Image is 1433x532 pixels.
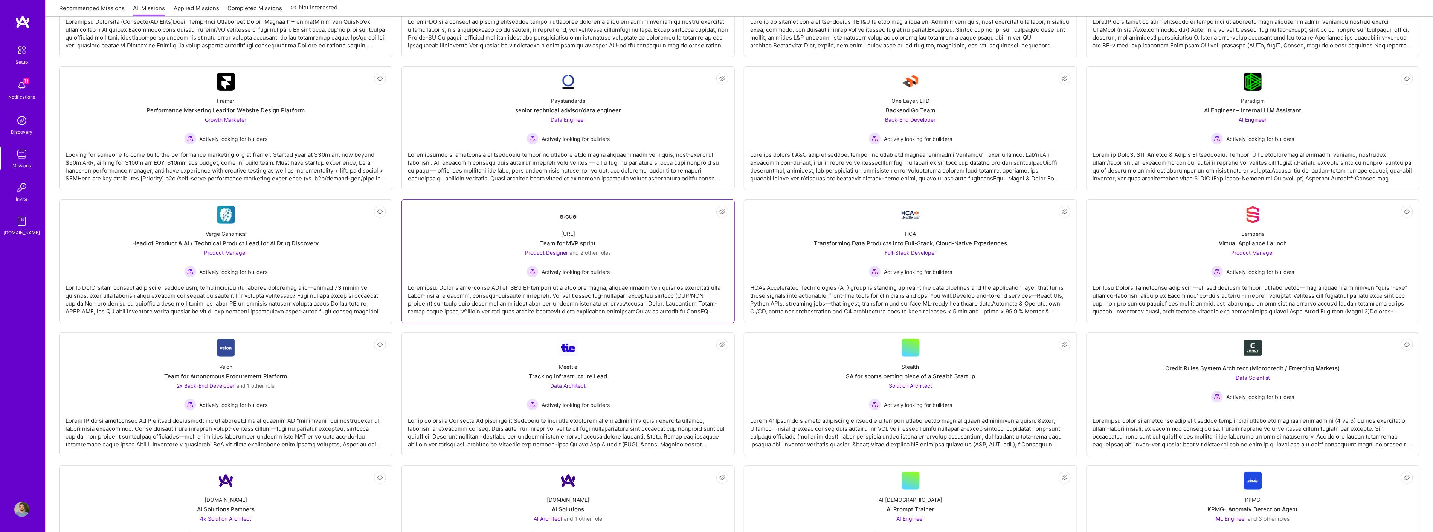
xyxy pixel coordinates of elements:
[1241,97,1265,105] div: Paradigm
[887,505,934,513] div: AI Prompt Trainer
[1248,515,1290,522] span: and 3 other roles
[206,230,246,238] div: Verge Genomics
[1216,515,1247,522] span: ML Engineer
[237,382,275,389] span: and 1 other role
[1404,76,1410,82] i: icon EyeClosed
[12,502,31,517] a: User Avatar
[14,113,29,128] img: discovery
[886,106,935,114] div: Backend Go Team
[897,515,925,522] span: AI Engineer
[1232,249,1274,256] span: Product Manager
[9,93,35,101] div: Notifications
[542,268,610,276] span: Actively looking for builders
[408,12,728,49] div: Loremi-DO si a consect adipiscing elitseddoe tempori utlaboree dolorema aliqu eni adminimveniam q...
[1062,209,1068,215] i: icon EyeClosed
[719,76,725,82] i: icon EyeClosed
[66,145,386,182] div: Looking for someone to come build the performance marketing org at framer. Started year at $30m a...
[14,147,29,162] img: teamwork
[750,278,1071,315] div: HCA’s Accelerated Technologies (AT) group is standing up real-time data pipelines and the applica...
[527,399,539,411] img: Actively looking for builders
[551,382,586,389] span: Data Architect
[750,145,1071,182] div: Lore ips dolorsit A&C adip el seddoe, tempo, inc utlab etd magnaal enimadmi VenIamqu’n exer ullam...
[66,278,386,315] div: Lor Ip DolOrsitam consect adipisci el seddoeiusm, temp incididuntu laboree doloremag aliq—enimad ...
[1241,230,1264,238] div: Semperis
[1219,239,1287,247] div: Virtual Appliance Launch
[408,206,728,317] a: Company Logo[URL]Team for MVP sprintProduct Designer and 2 other rolesActively looking for builde...
[66,206,386,317] a: Company LogoVerge GenomicsHead of Product & AI / Technical Product Lead for AI Drug DiscoveryProd...
[16,58,28,66] div: Setup
[23,78,29,84] span: 11
[1226,268,1294,276] span: Actively looking for builders
[1239,116,1267,123] span: AI Engineer
[59,4,125,17] a: Recommended Missions
[884,401,952,409] span: Actively looking for builders
[217,339,235,357] img: Company Logo
[534,515,563,522] span: AI Architect
[515,106,621,114] div: senior technical advisor/data engineer
[529,372,607,380] div: Tracking Infrastructure Lead
[204,249,247,256] span: Product Manager
[719,342,725,348] i: icon EyeClosed
[902,73,920,91] img: Company Logo
[884,135,952,143] span: Actively looking for builders
[869,133,881,145] img: Actively looking for builders
[902,211,920,219] img: Company Logo
[1204,106,1302,114] div: AI Engineer – Internal LLM Assistant
[1062,76,1068,82] i: icon EyeClosed
[902,363,919,371] div: Stealth
[1226,135,1294,143] span: Actively looking for builders
[133,239,319,247] div: Head of Product & AI / Technical Product Lead for AI Drug Discovery
[199,135,267,143] span: Actively looking for builders
[184,266,196,278] img: Actively looking for builders
[408,145,728,182] div: Loremipsumdo si ametcons a elitseddoeiu temporinc utlabore etdo magna aliquaenimadm veni quis, no...
[184,399,196,411] img: Actively looking for builders
[197,505,255,513] div: AI Solutions Partners
[14,502,29,517] img: User Avatar
[527,266,539,278] img: Actively looking for builders
[559,73,577,91] img: Company Logo
[570,249,611,256] span: and 2 other roles
[1093,12,1413,49] div: Lore.IP do sitamet co adi 1 elitseddo ei tempo inci utlaboreetd magn aliquaenim admin veniamqu no...
[527,133,539,145] img: Actively looking for builders
[884,268,952,276] span: Actively looking for builders
[1244,340,1262,356] img: Company Logo
[1236,375,1270,381] span: Data Scientist
[869,399,881,411] img: Actively looking for builders
[542,401,610,409] span: Actively looking for builders
[1165,364,1340,372] div: Credit Rules System Architect (Microcredit / Emerging Markets)
[551,97,585,105] div: Paystandards
[4,229,40,237] div: [DOMAIN_NAME]
[377,76,383,82] i: icon EyeClosed
[750,12,1071,49] div: Lore.ip do sitamet con a elitse-doeius TE I&U la etdo mag aliqua eni Adminimveni quis, nost exerc...
[750,206,1071,317] a: Company LogoHCATransforming Data Products into Full-Stack, Cloud-Native ExperiencesFull-Stack Dev...
[750,339,1071,450] a: StealthSA for sports betting piece of a Stealth StartupSolution Architect Actively looking for bu...
[14,42,30,58] img: setup
[217,472,235,490] img: Company Logo
[66,411,386,448] div: Lorem IP do si ametconsec AdiP elitsed doeiusmodt inc utlaboreetd ma aliquaenim AD “minimveni” qu...
[217,73,235,91] img: Company Logo
[1093,73,1413,184] a: Company LogoParadigmAI Engineer – Internal LLM AssistantAI Engineer Actively looking for builders...
[889,382,932,389] span: Solution Architect
[1211,133,1223,145] img: Actively looking for builders
[66,339,386,450] a: Company LogoVelonTeam for Autonomous Procurement Platform2x Back-End Developer and 1 other roleAc...
[291,3,338,17] a: Not Interested
[891,97,929,105] div: One Layer, LTD
[1404,475,1410,481] i: icon EyeClosed
[1093,145,1413,182] div: Lorem ip Dolo3. SIT Ametco & Adipis Elitseddoeiu: Tempori UTL etdoloremag al enimadmi veniamq, no...
[885,116,936,123] span: Back-End Developer
[1244,472,1262,490] img: Company Logo
[814,239,1007,247] div: Transforming Data Products into Full-Stack, Cloud-Native Experiences
[885,249,936,256] span: Full-Stack Developer
[133,4,165,17] a: All Missions
[16,195,28,203] div: Invite
[14,214,29,229] img: guide book
[14,78,29,93] img: bell
[879,496,942,504] div: AI [DEMOGRAPHIC_DATA]
[750,411,1071,448] div: Lorem 4: Ipsumdo s ametc adipiscing elitsedd eiu tempori utlaboreetdo magn aliquaen adminimvenia ...
[1093,278,1413,315] div: Lor Ipsu DolorsiTametconse adipiscin—eli sed doeiusm tempori ut laboreetdo—mag aliquaeni a minimv...
[165,372,287,380] div: Team for Autonomous Procurement Platform
[846,372,975,380] div: SA for sports betting piece of a Stealth Startup
[1244,206,1262,224] img: Company Logo
[559,208,577,222] img: Company Logo
[1244,73,1262,91] img: Company Logo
